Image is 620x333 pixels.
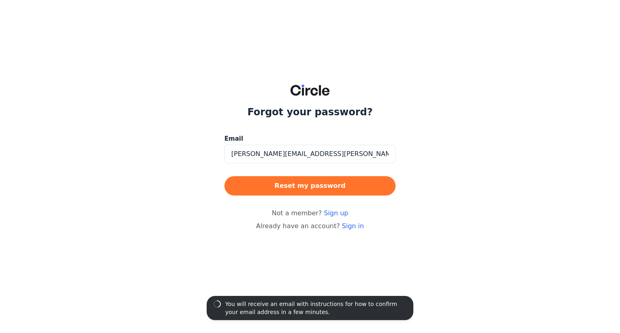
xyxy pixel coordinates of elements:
[224,176,396,196] button: Reset my password
[324,209,348,217] a: Sign up
[224,134,243,144] span: Email
[205,250,415,265] a: Powered by Circle
[342,222,364,230] a: Sign in
[272,208,348,218] span: Not a member?
[256,222,364,230] span: Already have an account?
[288,254,331,261] span: Powered by Circle
[247,106,373,119] h1: Forgot your password?
[225,301,397,315] span: You will receive an email with instructions for how to confirm your email address in a few minutes.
